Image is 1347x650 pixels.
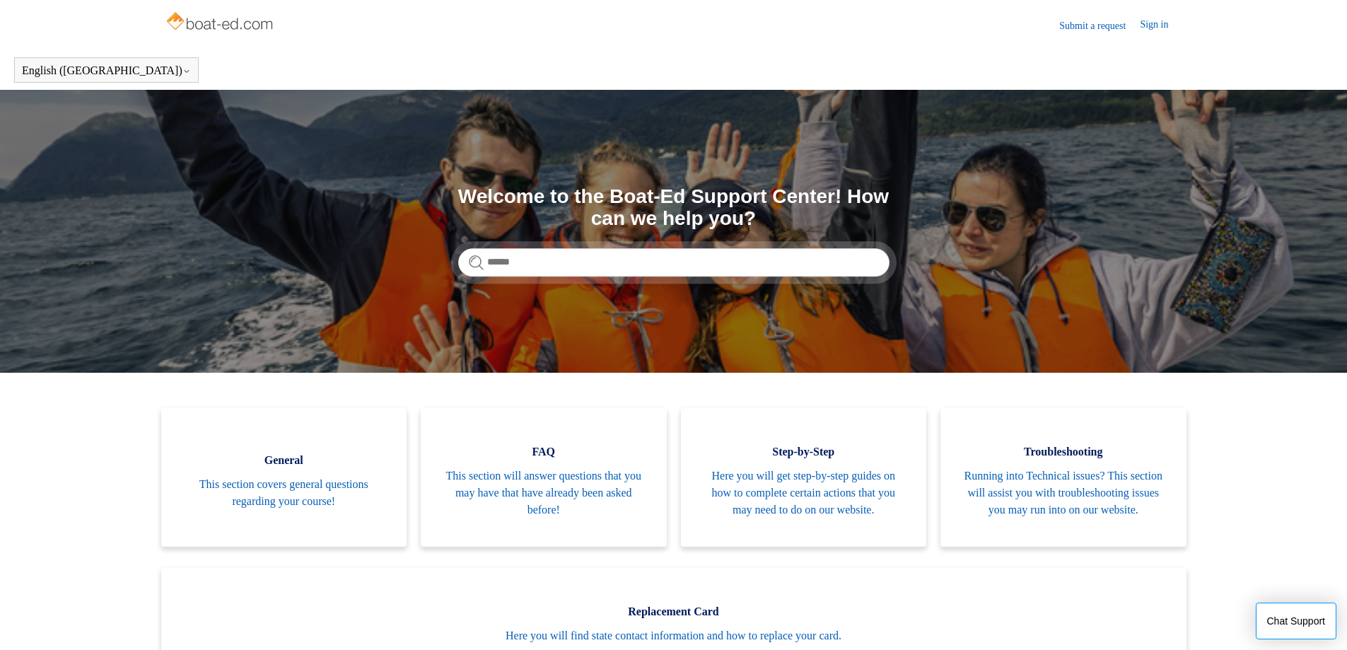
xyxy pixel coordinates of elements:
span: Replacement Card [182,603,1165,620]
img: Boat-Ed Help Center home page [165,8,277,37]
span: This section covers general questions regarding your course! [182,476,386,510]
span: FAQ [442,443,646,460]
span: Here you will find state contact information and how to replace your card. [182,627,1165,644]
span: Here you will get step-by-step guides on how to complete certain actions that you may need to do ... [702,468,906,518]
h1: Welcome to the Boat-Ed Support Center! How can we help you? [458,186,890,230]
a: Step-by-Step Here you will get step-by-step guides on how to complete certain actions that you ma... [681,408,927,547]
span: Step-by-Step [702,443,906,460]
span: General [182,452,386,469]
a: General This section covers general questions regarding your course! [161,408,407,547]
input: Search [458,248,890,277]
span: Troubleshooting [962,443,1165,460]
button: English ([GEOGRAPHIC_DATA]) [22,64,191,77]
a: Troubleshooting Running into Technical issues? This section will assist you with troubleshooting ... [940,408,1186,547]
a: Sign in [1140,17,1182,34]
span: This section will answer questions that you may have that have already been asked before! [442,468,646,518]
a: FAQ This section will answer questions that you may have that have already been asked before! [421,408,667,547]
span: Running into Technical issues? This section will assist you with troubleshooting issues you may r... [962,468,1165,518]
a: Submit a request [1059,18,1140,33]
button: Chat Support [1256,603,1337,639]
